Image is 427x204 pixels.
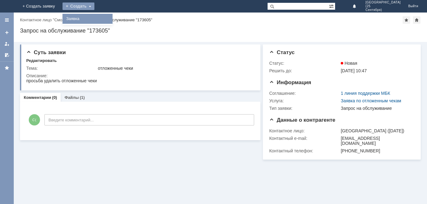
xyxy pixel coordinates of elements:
span: Новая [341,61,357,66]
div: [GEOGRAPHIC_DATA] ([DATE]) [341,128,412,133]
div: Описание: [26,73,253,78]
div: отложенные чеки [98,66,252,71]
span: С( [29,114,40,125]
div: Соглашение: [269,91,339,96]
div: (0) [52,95,57,100]
a: Создать заявку [2,28,12,38]
a: Заявка по отложенным чекам [341,98,401,103]
div: Статус: [269,61,339,66]
div: Контактный телефон: [269,148,339,153]
div: / [20,18,87,22]
a: 1 линия поддержки МБК [341,91,390,96]
div: Запрос на обслуживание "173605" [20,28,421,34]
div: Решить до: [269,68,339,73]
div: Сделать домашней страницей [413,16,420,24]
div: Тип заявки: [269,106,339,111]
a: Комментарии [24,95,51,100]
div: Контактное лицо: [269,128,339,133]
div: [PHONE_NUMBER] [341,148,412,153]
div: Запрос на обслуживание "173605" [87,18,152,22]
a: Файлы [64,95,79,100]
a: Контактное лицо "Смоленск (25 … [20,18,85,22]
span: Суть заявки [26,49,66,55]
div: Тема: [26,66,97,71]
div: Услуга: [269,98,339,103]
div: Добавить в избранное [403,16,410,24]
div: Контактный e-mail: [269,136,339,141]
span: Статус [269,49,294,55]
div: [EMAIL_ADDRESS][DOMAIN_NAME] [341,136,412,146]
a: Заявка [64,15,111,23]
div: Редактировать [26,58,57,63]
span: Данные о контрагенте [269,117,335,123]
span: Расширенный поиск [329,3,335,9]
span: [GEOGRAPHIC_DATA] [365,1,401,4]
a: Мои заявки [2,39,12,49]
span: Информация [269,79,311,85]
span: Сентября) [365,8,401,12]
span: [DATE] 10:47 [341,68,367,73]
div: (1) [80,95,85,100]
span: (25 [365,4,401,8]
a: Мои согласования [2,50,12,60]
div: Создать [63,3,94,10]
div: Запрос на обслуживание [341,106,412,111]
